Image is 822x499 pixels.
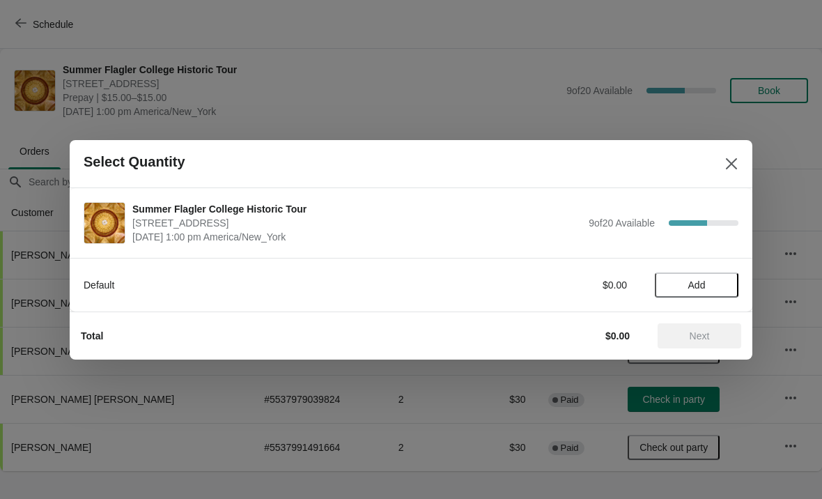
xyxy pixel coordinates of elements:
div: $0.00 [498,278,627,292]
h2: Select Quantity [84,154,185,170]
span: [DATE] 1:00 pm America/New_York [132,230,582,244]
button: Close [719,151,744,176]
span: [STREET_ADDRESS] [132,216,582,230]
img: Summer Flagler College Historic Tour | 74 King Street, St. Augustine, FL, USA | August 21 | 1:00 ... [84,203,125,243]
strong: $0.00 [605,330,630,341]
div: Default [84,278,470,292]
span: 9 of 20 Available [589,217,655,229]
span: Summer Flagler College Historic Tour [132,202,582,216]
button: Add [655,272,738,298]
span: Add [688,279,706,291]
strong: Total [81,330,103,341]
